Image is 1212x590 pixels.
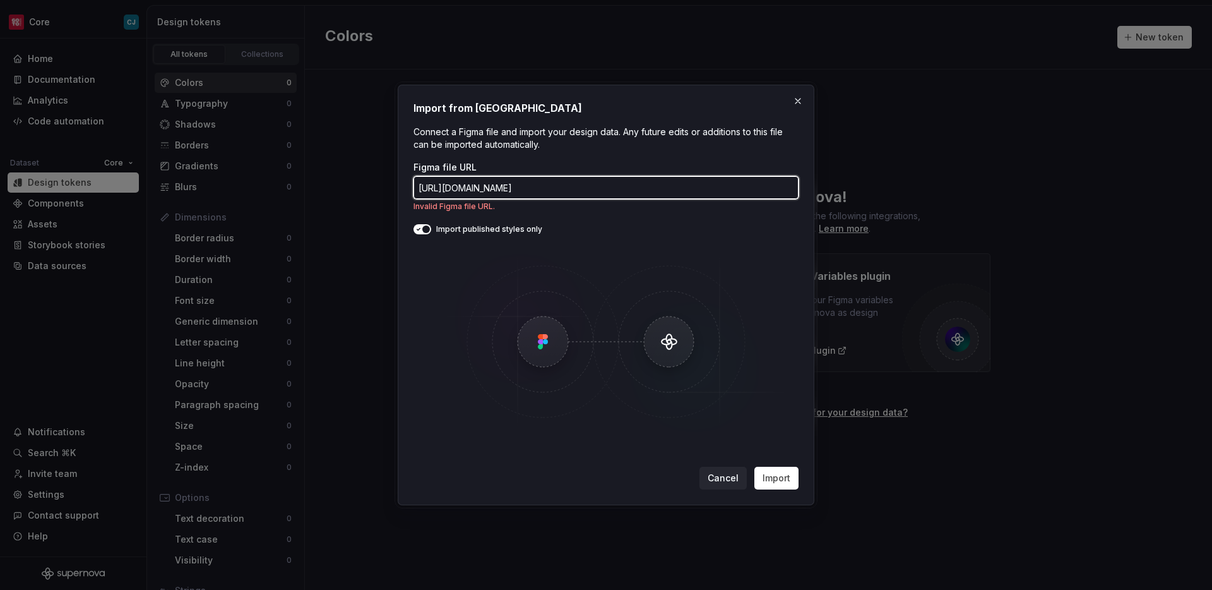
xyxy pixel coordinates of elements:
div: Import published styles only [413,224,799,234]
button: Cancel [699,467,747,490]
input: https://figma.com/file/... [413,176,799,199]
h2: Import from [GEOGRAPHIC_DATA] [413,100,799,116]
label: Figma file URL [413,161,477,174]
span: Import [763,472,790,485]
span: Cancel [708,472,739,485]
button: Import [754,467,799,490]
p: Connect a Figma file and import your design data. Any future edits or additions to this file can ... [413,126,799,151]
p: Invalid Figma file URL. [413,202,799,212]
